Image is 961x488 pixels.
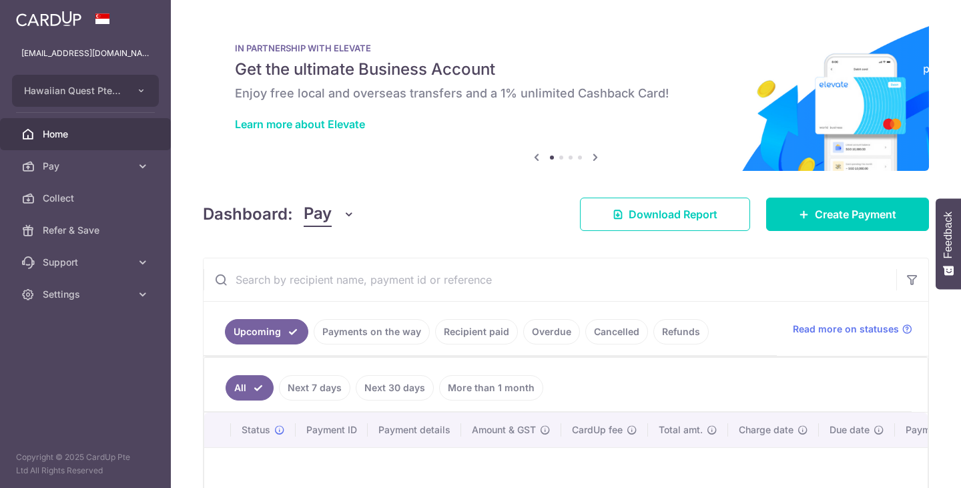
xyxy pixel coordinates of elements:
a: Recipient paid [435,319,518,344]
span: Charge date [739,423,793,437]
button: Feedback - Show survey [936,198,961,289]
input: Search by recipient name, payment id or reference [204,258,896,301]
a: Download Report [580,198,750,231]
h6: Enjoy free local and overseas transfers and a 1% unlimited Cashback Card! [235,85,897,101]
span: Collect [43,192,131,205]
span: Hawaiian Quest Pte Ltd [24,84,123,97]
span: Pay [43,160,131,173]
a: Payments on the way [314,319,430,344]
span: Support [43,256,131,269]
a: Cancelled [585,319,648,344]
img: CardUp [16,11,81,27]
span: Total amt. [659,423,703,437]
button: Hawaiian Quest Pte Ltd [12,75,159,107]
span: CardUp fee [572,423,623,437]
a: Create Payment [766,198,929,231]
span: Due date [830,423,870,437]
a: Overdue [523,319,580,344]
span: Home [43,128,131,141]
a: Read more on statuses [793,322,912,336]
a: Next 30 days [356,375,434,401]
th: Payment details [368,413,461,447]
button: Pay [304,202,355,227]
a: All [226,375,274,401]
span: Create Payment [815,206,896,222]
span: Amount & GST [472,423,536,437]
a: Upcoming [225,319,308,344]
h4: Dashboard: [203,202,293,226]
a: Refunds [653,319,709,344]
a: Next 7 days [279,375,350,401]
a: Learn more about Elevate [235,117,365,131]
p: [EMAIL_ADDRESS][DOMAIN_NAME] [21,47,149,60]
p: IN PARTNERSHIP WITH ELEVATE [235,43,897,53]
span: Download Report [629,206,717,222]
a: More than 1 month [439,375,543,401]
th: Payment ID [296,413,368,447]
h5: Get the ultimate Business Account [235,59,897,80]
span: Feedback [942,212,954,258]
span: Status [242,423,270,437]
img: Renovation banner [203,21,929,171]
span: Settings [43,288,131,301]
span: Refer & Save [43,224,131,237]
span: Read more on statuses [793,322,899,336]
span: Pay [304,202,332,227]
